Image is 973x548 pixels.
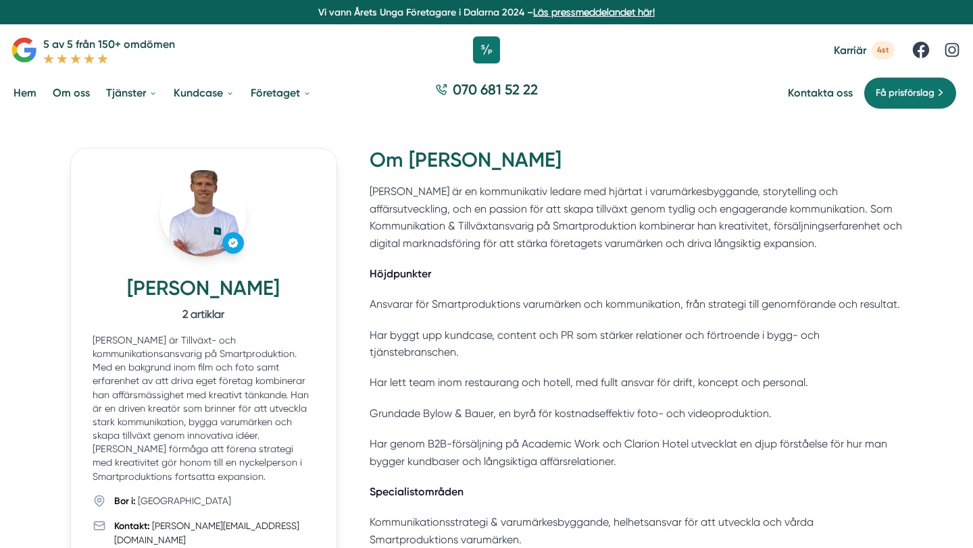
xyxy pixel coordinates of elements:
span: Karriär [834,44,866,57]
p: [PERSON_NAME] är en kommunikativ ledare med hjärtat i varumärkesbyggande, storytelling och affärs... [370,183,903,252]
a: Tjänster [103,76,160,110]
a: Kundcase [171,76,237,110]
a: Hem [11,76,39,110]
p: Grundade Bylow & Bauer, en byrå för kostnadseffektiv foto- och videoproduktion. [370,405,903,422]
p: 2 artiklar [93,306,315,323]
img: Fredrik Weberbauer profilbild [160,170,247,256]
strong: Höjdpunkter [370,267,431,280]
span: 4st [872,41,895,59]
a: Företaget [248,76,314,110]
p: Ansvarar för Smartproduktions varumärken och kommunikation, från strategi till genomförande och r... [370,296,903,312]
span: 070 681 52 22 [453,80,538,99]
p: 5 av 5 från 150+ omdömen [43,36,175,53]
a: Läs pressmeddelandet här! [533,7,655,18]
a: [PERSON_NAME][EMAIL_ADDRESS][DOMAIN_NAME] [114,520,299,545]
a: Få prisförslag [864,77,957,109]
span: Bor i: [114,495,136,507]
span: Kontakt: [114,520,150,532]
a: Om oss [50,76,93,110]
strong: Specialistområden [370,485,464,498]
p: Kommunikationsstrategi & varumärkesbyggande, helhetsansvar för att utveckla och vårda Smartproduk... [370,514,903,548]
p: Har lett team inom restaurang och hotell, med fullt ansvar för drift, koncept och personal. [370,374,903,391]
a: Karriär 4st [834,41,895,59]
p: Vi vann Årets Unga Företagare i Dalarna 2024 – [5,5,968,19]
h2: Om [PERSON_NAME] [370,148,903,183]
h1: [PERSON_NAME] [93,276,315,306]
a: Kontakta oss [788,86,853,99]
a: 070 681 52 22 [430,80,543,106]
p: [PERSON_NAME] är Tillväxt- och kommunikationsansvarig på Smartproduktion. Med en bakgrund inom fi... [93,333,315,483]
p: Har byggt upp kundcase, content och PR som stärker relationer och förtroende i bygg- och tjänsteb... [370,327,903,361]
p: Har genom B2B-försäljning på Academic Work och Clarion Hotel utvecklat en djup förståelse för hur... [370,435,903,470]
span: Få prisförslag [876,86,934,101]
span: [GEOGRAPHIC_DATA] [138,495,231,506]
